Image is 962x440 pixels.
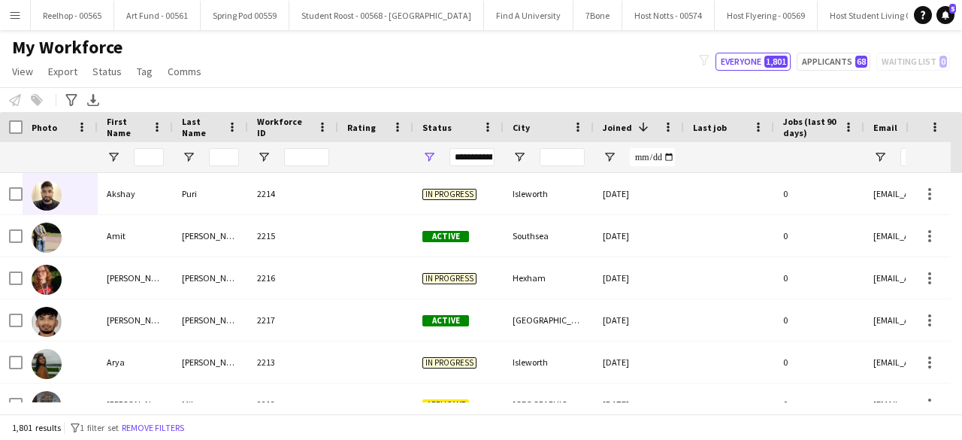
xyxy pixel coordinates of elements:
button: Open Filter Menu [107,150,120,164]
img: Arya Banerjee [32,349,62,379]
div: Southsea [504,215,594,256]
span: Status [92,65,122,78]
span: Active [422,315,469,326]
div: [DATE] [594,384,684,425]
span: First Name [107,116,146,138]
span: Comms [168,65,201,78]
div: [PERSON_NAME] [98,299,173,341]
div: [DATE] [594,341,684,383]
div: [DATE] [594,215,684,256]
div: Arya [98,341,173,383]
div: Amit [98,215,173,256]
button: Open Filter Menu [603,150,616,164]
button: Remove filters [119,420,187,436]
div: [PERSON_NAME] [173,299,248,341]
span: Email [873,122,897,133]
app-action-btn: Advanced filters [62,91,80,109]
div: [PERSON_NAME] [173,257,248,299]
span: Workforce ID [257,116,311,138]
div: 2217 [248,299,338,341]
button: Open Filter Menu [873,150,887,164]
button: Find A University [484,1,573,30]
div: 2215 [248,215,338,256]
span: Rating [347,122,376,133]
span: 5 [949,4,956,14]
img: Amit Singh [32,223,62,253]
span: Joined [603,122,632,133]
a: 5 [936,6,954,24]
button: 7Bone [573,1,622,30]
img: Chris Milungu [32,391,62,421]
img: Jade Walton [32,265,62,295]
span: Tag [137,65,153,78]
button: Open Filter Menu [422,150,436,164]
button: Everyone1,801 [715,53,791,71]
div: 2214 [248,173,338,214]
div: Isleworth [504,341,594,383]
div: [PERSON_NAME] [98,257,173,299]
button: Open Filter Menu [182,150,195,164]
img: Steven Pandeti [32,307,62,337]
a: Tag [131,62,159,81]
div: [GEOGRAPHIC_DATA] [504,299,594,341]
div: 2212 [248,384,338,425]
div: [DATE] [594,173,684,214]
span: Last job [693,122,727,133]
button: Open Filter Menu [257,150,271,164]
input: Workforce ID Filter Input [284,148,329,166]
span: Applicant [422,399,469,411]
div: Puri [173,173,248,214]
button: Applicants68 [797,53,870,71]
span: Jobs (last 90 days) [783,116,837,138]
button: Art Fund - 00561 [114,1,201,30]
div: 2213 [248,341,338,383]
span: My Workforce [12,36,123,59]
span: Last Name [182,116,221,138]
div: Isleworth [504,173,594,214]
input: City Filter Input [540,148,585,166]
div: [PERSON_NAME] [173,215,248,256]
span: 1 filter set [80,422,119,433]
a: View [6,62,39,81]
span: Status [422,122,452,133]
div: 0 [774,299,864,341]
div: 0 [774,173,864,214]
span: View [12,65,33,78]
span: In progress [422,189,476,200]
button: Host Student Living 00547 [818,1,941,30]
div: Hexham [504,257,594,299]
span: City [513,122,530,133]
button: Host Flyering - 00569 [715,1,818,30]
div: 0 [774,215,864,256]
input: Joined Filter Input [630,148,675,166]
input: Last Name Filter Input [209,148,239,166]
span: Export [48,65,77,78]
div: 0 [774,341,864,383]
button: Student Roost - 00568 - [GEOGRAPHIC_DATA] [289,1,484,30]
img: Akshay Puri [32,181,62,211]
div: 0 [774,384,864,425]
a: Status [86,62,128,81]
button: Host Notts - 00574 [622,1,715,30]
span: Photo [32,122,57,133]
div: [GEOGRAPHIC_DATA] [504,384,594,425]
span: 68 [855,56,867,68]
div: [DATE] [594,299,684,341]
div: Milungu [173,384,248,425]
span: 1,801 [764,56,788,68]
button: Spring Pod 00559 [201,1,289,30]
a: Comms [162,62,207,81]
div: Akshay [98,173,173,214]
button: Reelhop - 00565 [31,1,114,30]
div: 2216 [248,257,338,299]
div: [PERSON_NAME] [98,384,173,425]
button: Open Filter Menu [513,150,526,164]
div: [DATE] [594,257,684,299]
span: In progress [422,273,476,284]
div: [PERSON_NAME] [173,341,248,383]
div: 0 [774,257,864,299]
a: Export [42,62,83,81]
span: In progress [422,357,476,369]
app-action-btn: Export XLSX [84,91,102,109]
input: First Name Filter Input [134,148,164,166]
